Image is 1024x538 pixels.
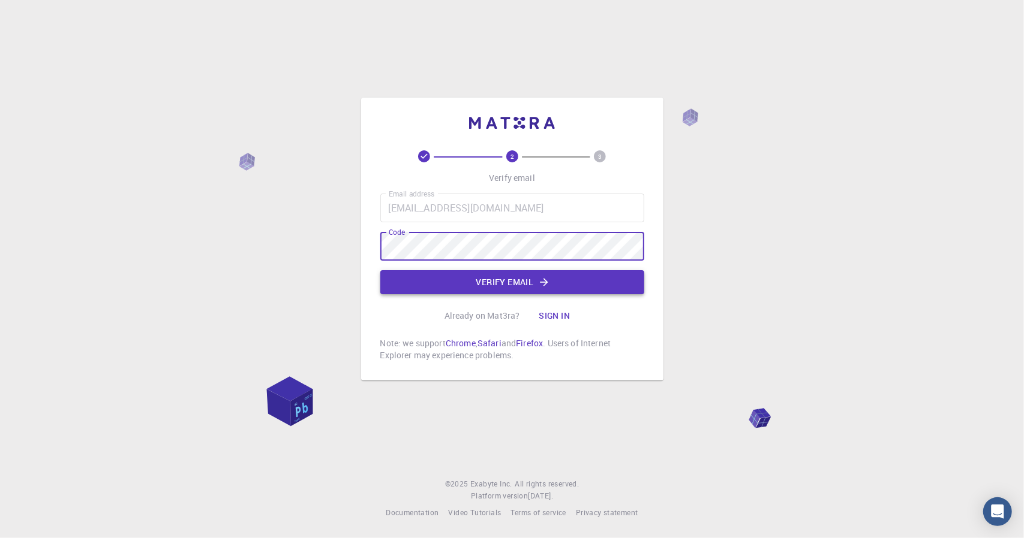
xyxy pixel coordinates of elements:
[511,507,566,517] span: Terms of service
[380,337,644,361] p: Note: we support , and . Users of Internet Explorer may experience problems.
[389,189,434,199] label: Email address
[576,507,638,519] a: Privacy statement
[448,507,501,517] span: Video Tutorials
[380,270,644,294] button: Verify email
[445,310,520,322] p: Already on Mat3ra?
[389,227,405,237] label: Code
[528,490,553,502] a: [DATE].
[471,490,528,502] span: Platform version
[478,337,502,349] a: Safari
[516,337,543,349] a: Firefox
[470,479,512,488] span: Exabyte Inc.
[386,507,439,517] span: Documentation
[983,497,1012,526] div: Open Intercom Messenger
[515,478,579,490] span: All rights reserved.
[446,337,476,349] a: Chrome
[448,507,501,519] a: Video Tutorials
[528,491,553,500] span: [DATE] .
[445,478,470,490] span: © 2025
[576,507,638,517] span: Privacy statement
[598,152,602,161] text: 3
[386,507,439,519] a: Documentation
[489,172,535,184] p: Verify email
[511,152,514,161] text: 2
[470,478,512,490] a: Exabyte Inc.
[511,507,566,519] a: Terms of service
[529,304,579,328] button: Sign in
